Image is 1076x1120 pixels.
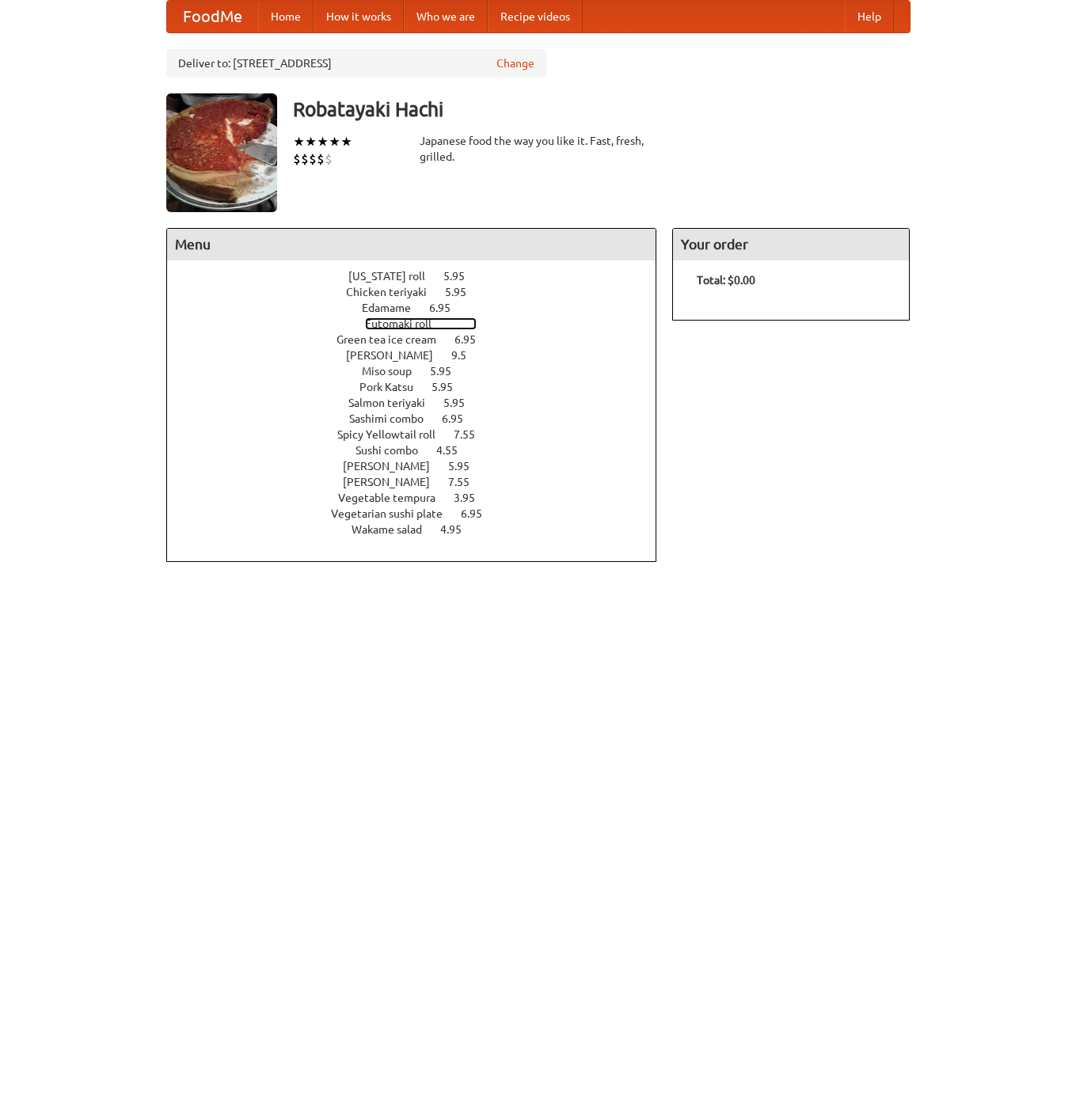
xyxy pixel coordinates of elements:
a: [PERSON_NAME] 9.5 [346,349,496,362]
span: 5.95 [448,460,485,473]
a: Futomaki roll [365,317,477,330]
li: $ [301,150,309,168]
div: Japanese food the way you like it. Fast, fresh, grilled. [420,133,657,165]
a: Change [496,55,534,71]
span: Sashimi combo [349,412,439,425]
span: Miso soup [362,365,428,378]
span: 5.95 [432,381,469,393]
a: Wakame salad 4.95 [352,523,491,536]
b: Total: $0.00 [697,274,755,287]
span: [PERSON_NAME] [343,476,446,488]
span: 5.95 [445,286,482,298]
li: $ [317,150,325,168]
a: FoodMe [167,1,258,32]
a: [PERSON_NAME] 5.95 [343,460,499,473]
h4: Menu [167,229,656,260]
span: Futomaki roll [365,317,447,330]
span: Sushi combo [355,444,434,457]
span: 9.5 [451,349,482,362]
span: [US_STATE] roll [348,270,441,283]
span: Salmon teriyaki [348,397,441,409]
span: [PERSON_NAME] [346,349,449,362]
span: Edamame [362,302,427,314]
span: Spicy Yellowtail roll [337,428,451,441]
span: 7.55 [454,428,491,441]
a: Pork Katsu 5.95 [359,381,482,393]
li: ★ [293,133,305,150]
img: angular.jpg [166,93,277,212]
li: ★ [317,133,329,150]
a: Chicken teriyaki 5.95 [346,286,496,298]
a: Spicy Yellowtail roll 7.55 [337,428,504,441]
span: 6.95 [442,412,479,425]
a: Salmon teriyaki 5.95 [348,397,494,409]
li: ★ [305,133,317,150]
div: Deliver to: [STREET_ADDRESS] [166,49,546,78]
a: Green tea ice cream 6.95 [336,333,505,346]
h4: Your order [673,229,909,260]
a: Vegetable tempura 3.95 [338,492,504,504]
a: How it works [314,1,404,32]
a: [PERSON_NAME] 7.55 [343,476,499,488]
span: 6.95 [454,333,492,346]
li: $ [325,150,333,168]
span: Vegetable tempura [338,492,451,504]
span: Green tea ice cream [336,333,452,346]
h3: Robatayaki Hachi [293,93,911,125]
span: 6.95 [429,302,466,314]
li: ★ [329,133,340,150]
li: ★ [340,133,352,150]
span: [PERSON_NAME] [343,460,446,473]
a: Help [845,1,894,32]
span: 7.55 [448,476,485,488]
span: 5.95 [443,397,481,409]
a: Recipe videos [488,1,583,32]
a: Miso soup 5.95 [362,365,481,378]
a: Sushi combo 4.55 [355,444,487,457]
li: $ [293,150,301,168]
span: 5.95 [443,270,481,283]
a: Who we are [404,1,488,32]
a: Edamame 6.95 [362,302,480,314]
span: 4.55 [436,444,473,457]
span: 3.95 [454,492,491,504]
a: [US_STATE] roll 5.95 [348,270,494,283]
span: 4.95 [440,523,477,536]
span: Vegetarian sushi plate [331,507,458,520]
span: Wakame salad [352,523,438,536]
a: Sashimi combo 6.95 [349,412,492,425]
span: 6.95 [461,507,498,520]
span: Chicken teriyaki [346,286,443,298]
li: $ [309,150,317,168]
a: Home [258,1,314,32]
span: 5.95 [430,365,467,378]
a: Vegetarian sushi plate 6.95 [331,507,511,520]
span: Pork Katsu [359,381,429,393]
